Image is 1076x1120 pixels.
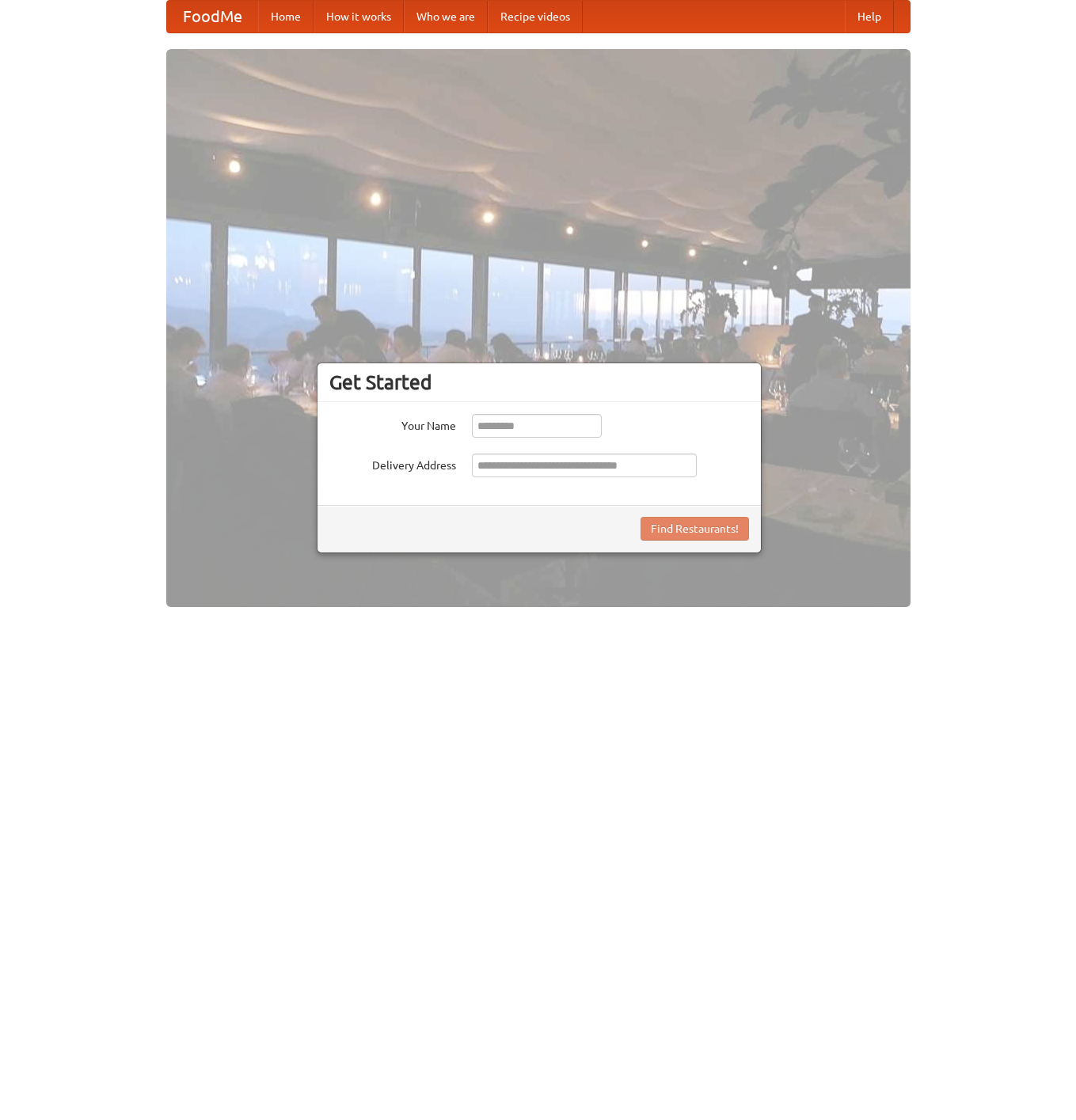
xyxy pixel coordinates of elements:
[488,1,583,32] a: Recipe videos
[329,370,749,394] h3: Get Started
[404,1,488,32] a: Who we are
[258,1,314,32] a: Home
[329,454,456,473] label: Delivery Address
[845,1,894,32] a: Help
[314,1,404,32] a: How it works
[167,1,258,32] a: FoodMe
[641,517,749,541] button: Find Restaurants!
[329,414,456,434] label: Your Name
